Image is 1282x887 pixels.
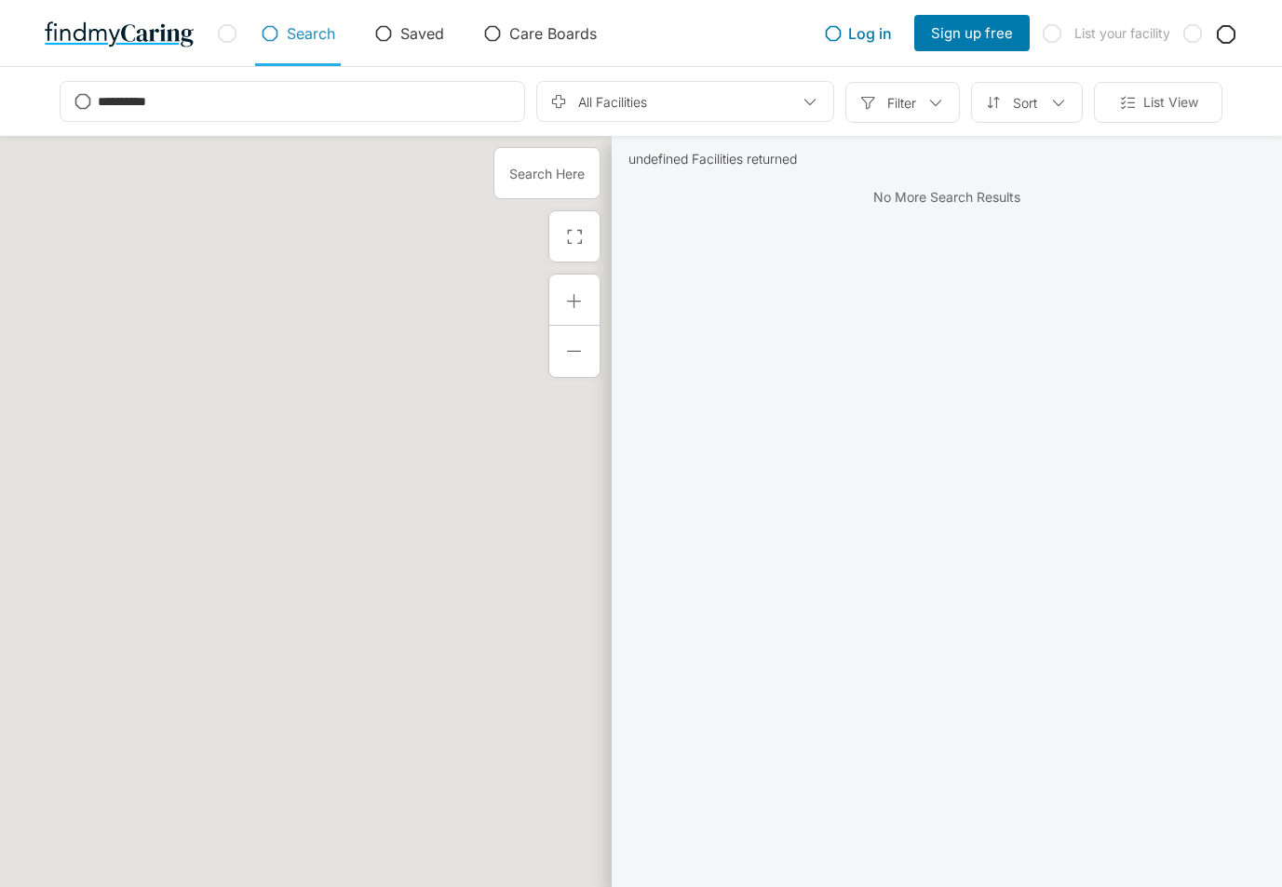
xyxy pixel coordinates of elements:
p: No More Search Results [623,178,1271,317]
p: Filter [887,95,916,111]
p: Sign up free [931,24,1013,42]
p: Care Boards [509,24,597,43]
p: Search [287,24,335,43]
p: Sort [1013,95,1039,111]
p: Saved [400,24,444,43]
p: List View [1143,92,1198,113]
p: Search Here [509,166,585,181]
p: Log in [848,24,892,43]
p: undefined Facilities returned [623,151,1271,167]
p: All Facilities [578,94,647,110]
a: List your facility [1074,25,1170,41]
